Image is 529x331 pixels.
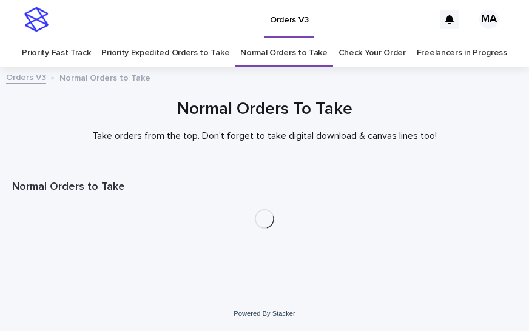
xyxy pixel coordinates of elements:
[417,39,507,67] a: Freelancers in Progress
[6,70,46,84] a: Orders V3
[240,39,328,67] a: Normal Orders to Take
[24,7,49,32] img: stacker-logo-s-only.png
[479,10,499,29] div: MA
[12,180,517,195] h1: Normal Orders to Take
[234,310,295,317] a: Powered By Stacker
[339,39,406,67] a: Check Your Order
[101,39,229,67] a: Priority Expedited Orders to Take
[12,98,517,121] h1: Normal Orders To Take
[22,39,90,67] a: Priority Fast Track
[22,130,507,142] p: Take orders from the top. Don't forget to take digital download & canvas lines too!
[59,70,150,84] p: Normal Orders to Take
